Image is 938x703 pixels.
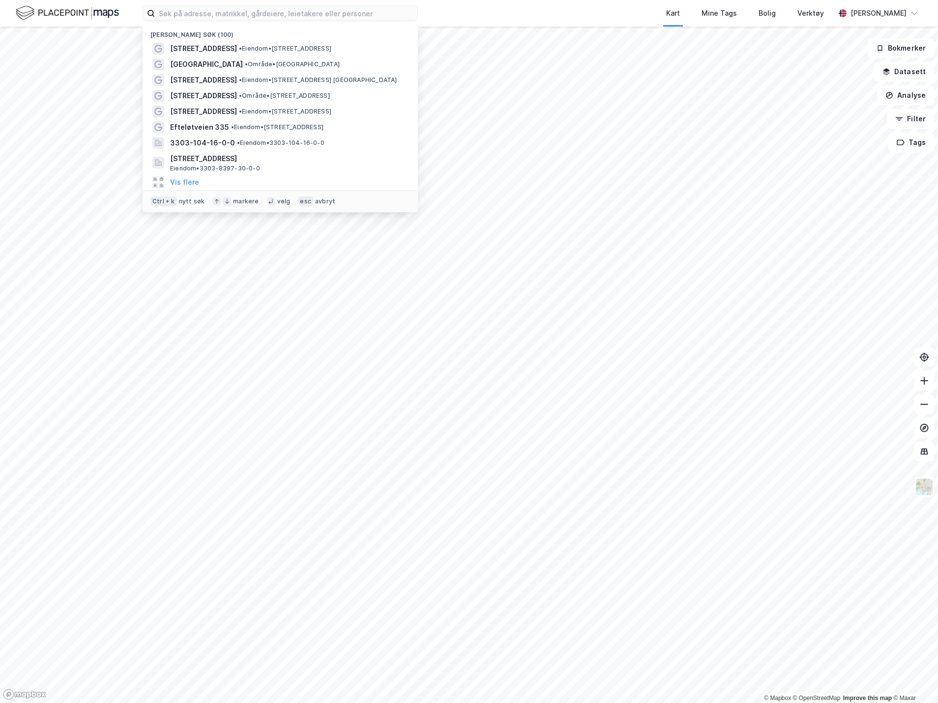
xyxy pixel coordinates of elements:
[239,108,331,115] span: Eiendom • [STREET_ADDRESS]
[239,92,242,99] span: •
[793,695,841,702] a: OpenStreetMap
[889,656,938,703] iframe: Chat Widget
[239,76,397,84] span: Eiendom • [STREET_ADDRESS] [GEOGRAPHIC_DATA]
[239,108,242,115] span: •
[702,7,737,19] div: Mine Tags
[850,7,907,19] div: [PERSON_NAME]
[237,139,240,146] span: •
[877,85,934,105] button: Analyse
[239,45,242,52] span: •
[170,90,237,102] span: [STREET_ADDRESS]
[245,60,340,68] span: Område • [GEOGRAPHIC_DATA]
[277,197,291,205] div: velg
[666,7,680,19] div: Kart
[155,6,417,21] input: Søk på adresse, matrikkel, gårdeiere, leietakere eller personer
[874,62,934,82] button: Datasett
[231,123,234,131] span: •
[170,74,237,86] span: [STREET_ADDRESS]
[764,695,791,702] a: Mapbox
[170,43,237,55] span: [STREET_ADDRESS]
[889,656,938,703] div: Kontrollprogram for chat
[170,176,199,188] button: Vis flere
[915,478,934,496] img: Z
[170,153,406,165] span: [STREET_ADDRESS]
[239,45,331,53] span: Eiendom • [STREET_ADDRESS]
[170,137,235,149] span: 3303-104-16-0-0
[843,695,892,702] a: Improve this map
[239,76,242,84] span: •
[170,58,243,70] span: [GEOGRAPHIC_DATA]
[245,60,248,68] span: •
[150,197,177,206] div: Ctrl + k
[170,165,260,172] span: Eiendom • 3303-8397-30-0-0
[887,109,934,129] button: Filter
[233,197,259,205] div: markere
[759,7,776,19] div: Bolig
[179,197,205,205] div: nytt søk
[797,7,824,19] div: Verktøy
[868,38,934,58] button: Bokmerker
[315,197,335,205] div: avbryt
[298,197,313,206] div: esc
[170,106,237,117] span: [STREET_ADDRESS]
[231,123,323,131] span: Eiendom • [STREET_ADDRESS]
[16,4,119,22] img: logo.f888ab2527a4732fd821a326f86c7f29.svg
[239,92,330,100] span: Område • [STREET_ADDRESS]
[170,121,229,133] span: Efteløtveien 335
[143,23,418,41] div: [PERSON_NAME] søk (100)
[3,689,46,700] a: Mapbox homepage
[237,139,324,147] span: Eiendom • 3303-104-16-0-0
[888,133,934,152] button: Tags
